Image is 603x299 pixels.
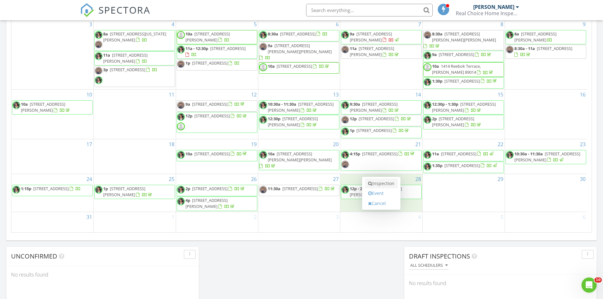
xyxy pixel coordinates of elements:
a: Go to September 1, 2025 [170,212,176,222]
a: 3p [STREET_ADDRESS] [94,66,175,87]
img: chris_spectora.jpg [95,186,103,194]
a: 9a [STREET_ADDRESS] [432,52,492,57]
img: chris_spectora.jpg [424,116,431,124]
span: 11a [103,52,110,58]
img: chris_spectora.jpg [341,101,349,109]
a: Go to August 12, 2025 [250,90,258,100]
span: 1:30p [432,78,443,84]
span: [STREET_ADDRESS] [362,151,398,157]
td: Go to August 3, 2025 [11,19,94,89]
img: chris_spectora.jpg [259,116,267,124]
span: [STREET_ADDRESS][PERSON_NAME] [514,31,556,43]
a: 9a [STREET_ADDRESS] [185,101,246,107]
img: chris_spectora.jpg [506,151,514,159]
a: 4:15p [STREET_ADDRESS] [350,151,416,157]
a: 9a [STREET_ADDRESS] [423,51,504,62]
span: 9a [350,31,355,37]
span: 2p [185,186,190,191]
a: 8a [STREET_ADDRESS][US_STATE][PERSON_NAME] [94,30,175,51]
a: Go to August 3, 2025 [88,19,93,29]
img: davian_spectora.jpg [259,186,267,194]
span: 12:30p [268,116,280,121]
td: Go to August 26, 2025 [176,174,258,212]
img: chris_spectora.jpg [424,52,431,59]
td: Go to August 9, 2025 [505,19,587,89]
div: No results found [6,266,199,283]
a: 1:30p [STREET_ADDRESS] [423,77,504,89]
span: 8a [103,31,108,37]
div: All schedulers [410,263,448,268]
span: [STREET_ADDRESS][PERSON_NAME][PERSON_NAME] [432,31,496,43]
a: 1:35p [STREET_ADDRESS] [432,163,498,168]
a: 8:30a [STREET_ADDRESS][PERSON_NAME][PERSON_NAME] [424,31,496,49]
a: 11:30a [STREET_ADDRESS] [268,186,336,191]
a: 1:15p [STREET_ADDRESS] [21,186,81,191]
a: 12p - 2p [STREET_ADDRESS][PERSON_NAME] [341,185,422,199]
a: 1p [STREET_ADDRESS][PERSON_NAME] [103,186,153,197]
a: 11a [STREET_ADDRESS] [423,150,504,161]
a: Go to August 28, 2025 [414,174,422,184]
span: [STREET_ADDRESS][PERSON_NAME] [432,116,474,128]
span: [STREET_ADDRESS][PERSON_NAME] [514,151,580,163]
a: Go to August 7, 2025 [417,19,422,29]
span: [STREET_ADDRESS] [192,186,228,191]
span: [STREET_ADDRESS] [192,60,228,66]
a: 10a [STREET_ADDRESS][PERSON_NAME][PERSON_NAME] [259,151,332,169]
span: 10a [268,63,275,69]
a: 8a [STREET_ADDRESS][US_STATE][PERSON_NAME] [103,31,166,43]
iframe: Intercom live chat [581,277,597,293]
a: Go to August 15, 2025 [496,90,505,100]
span: [STREET_ADDRESS] [33,186,69,191]
span: [STREET_ADDRESS] [210,46,246,51]
a: 8:30a - 11a [STREET_ADDRESS] [514,46,572,57]
img: davian_spectora.jpg [424,31,431,39]
a: 10a [STREET_ADDRESS][PERSON_NAME] [21,101,71,113]
a: 2p [STREET_ADDRESS][PERSON_NAME] [423,115,504,129]
td: Go to August 4, 2025 [94,19,176,89]
a: 8a [STREET_ADDRESS][PERSON_NAME] [506,30,586,44]
td: Go to August 28, 2025 [340,174,423,212]
td: Go to September 5, 2025 [423,212,505,233]
img: chris_spectora.jpg [341,186,349,194]
span: [STREET_ADDRESS] [277,63,312,69]
span: 8a [514,31,519,37]
a: Go to August 18, 2025 [167,139,176,149]
a: 3p [STREET_ADDRESS] [103,67,157,72]
span: [STREET_ADDRESS] [356,128,392,133]
span: [STREET_ADDRESS][PERSON_NAME][PERSON_NAME] [268,151,332,163]
span: 11a [432,151,439,157]
a: Go to August 22, 2025 [496,139,505,149]
a: 4:15p [STREET_ADDRESS] [341,150,422,171]
td: Go to August 13, 2025 [258,89,340,139]
span: [STREET_ADDRESS] [110,67,145,72]
a: 9a [STREET_ADDRESS][PERSON_NAME] [341,30,422,44]
a: 12:30p - 1:30p [STREET_ADDRESS][PERSON_NAME] [432,101,496,113]
a: 2p [STREET_ADDRESS] [185,186,246,191]
img: chris_spectora.jpg [424,101,431,109]
img: chris_spectora.jpg [95,31,103,39]
a: 10a [STREET_ADDRESS] [185,151,248,157]
a: 1:35p [STREET_ADDRESS] [423,162,504,173]
a: 9a [STREET_ADDRESS][PERSON_NAME] [350,31,400,43]
a: Cancel [365,198,398,209]
a: 9a [STREET_ADDRESS][PERSON_NAME][PERSON_NAME] [259,43,332,60]
a: 12p [STREET_ADDRESS] [341,115,422,126]
a: 9:30a [STREET_ADDRESS][PERSON_NAME] [350,101,400,113]
td: Go to August 27, 2025 [258,174,340,212]
img: davian_spectora.jpg [177,101,185,109]
span: 9a [268,43,273,48]
a: 10a 1414 Reebok Terrace, [PERSON_NAME] 89014 [432,63,494,75]
span: 1p [103,186,108,191]
img: davian_spectora.jpg [341,160,349,168]
span: 8:30a [268,31,278,37]
img: chris_spectora.jpg [177,151,185,159]
a: 11a [STREET_ADDRESS] [432,151,494,157]
a: Go to September 5, 2025 [499,212,505,222]
span: 3p [103,67,108,72]
span: Unconfirmed [11,252,57,260]
span: [STREET_ADDRESS][PERSON_NAME] [103,52,148,64]
span: [STREET_ADDRESS][PERSON_NAME] [268,101,334,113]
span: [STREET_ADDRESS] [280,31,316,37]
span: 9a [432,52,437,57]
span: 10a [21,101,28,107]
